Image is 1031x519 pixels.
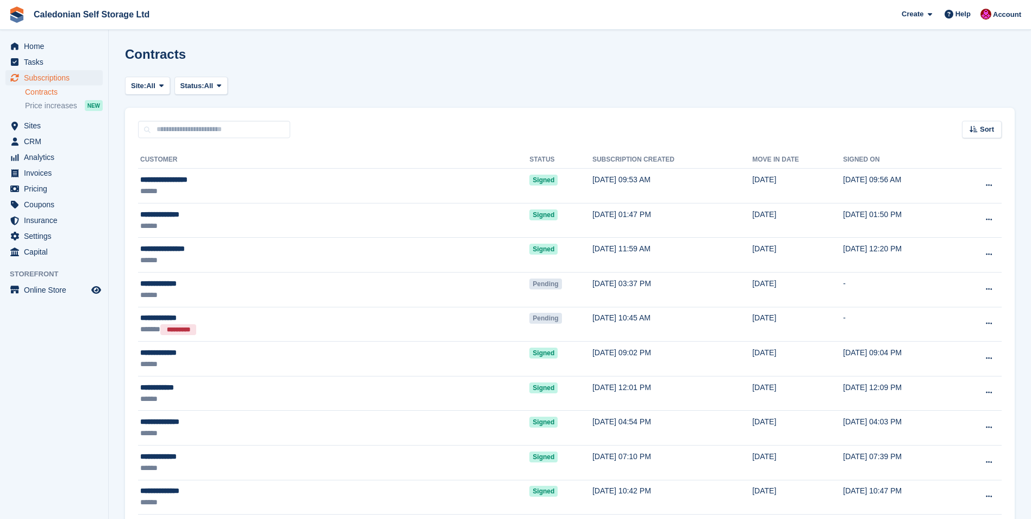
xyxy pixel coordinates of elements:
span: Tasks [24,54,89,70]
td: [DATE] 03:37 PM [592,272,752,307]
th: Move in date [752,151,843,169]
span: Help [955,9,971,20]
a: menu [5,134,103,149]
td: [DATE] 09:02 PM [592,342,752,376]
button: Status: All [174,77,228,95]
a: menu [5,181,103,196]
td: [DATE] 12:09 PM [843,376,957,411]
td: [DATE] 11:59 AM [592,238,752,273]
td: [DATE] 04:03 PM [843,411,957,446]
img: Donald Mathieson [980,9,991,20]
a: menu [5,228,103,244]
a: menu [5,282,103,298]
span: Signed [529,486,558,497]
span: Sort [980,124,994,135]
span: Status: [180,81,204,91]
td: [DATE] 10:47 PM [843,480,957,515]
td: [DATE] [752,203,843,238]
td: [DATE] [752,307,843,342]
td: [DATE] 10:45 AM [592,307,752,342]
td: [DATE] 09:56 AM [843,169,957,203]
span: Invoices [24,165,89,181]
td: [DATE] [752,480,843,515]
span: Storefront [10,269,108,280]
th: Customer [138,151,529,169]
td: [DATE] 01:47 PM [592,203,752,238]
td: [DATE] 01:50 PM [843,203,957,238]
span: Pending [529,279,561,289]
td: [DATE] 10:42 PM [592,480,752,515]
th: Signed on [843,151,957,169]
span: Coupons [24,197,89,212]
td: [DATE] 12:20 PM [843,238,957,273]
span: Signed [529,209,558,220]
td: [DATE] [752,411,843,446]
a: menu [5,54,103,70]
a: Price increases NEW [25,100,103,112]
a: menu [5,150,103,165]
td: - [843,272,957,307]
span: Sites [24,118,89,133]
span: Price increases [25,101,77,111]
span: Signed [529,452,558,462]
span: All [204,81,214,91]
div: NEW [85,100,103,111]
span: CRM [24,134,89,149]
span: All [146,81,155,91]
span: Signed [529,382,558,393]
span: Site: [131,81,146,91]
a: menu [5,39,103,54]
span: Home [24,39,89,54]
span: Capital [24,244,89,259]
td: [DATE] 09:04 PM [843,342,957,376]
td: [DATE] 04:54 PM [592,411,752,446]
img: stora-icon-8386f47178a22dfd0bd8f6a31ec36ba5ce8667c1dd55bd0f319d3a0aa187defe.svg [9,7,25,23]
a: menu [5,165,103,181]
span: Analytics [24,150,89,165]
td: [DATE] [752,272,843,307]
span: Pending [529,313,561,324]
a: Preview store [90,283,103,296]
span: Pricing [24,181,89,196]
td: [DATE] [752,376,843,411]
td: - [843,307,957,342]
a: Contracts [25,87,103,97]
td: [DATE] [752,238,843,273]
td: [DATE] [752,445,843,480]
span: Settings [24,228,89,244]
td: [DATE] [752,169,843,203]
h1: Contracts [125,47,186,61]
th: Subscription created [592,151,752,169]
span: Subscriptions [24,70,89,85]
td: [DATE] 07:10 PM [592,445,752,480]
span: Insurance [24,213,89,228]
span: Create [902,9,923,20]
a: menu [5,118,103,133]
td: [DATE] [752,342,843,376]
a: menu [5,213,103,228]
td: [DATE] 09:53 AM [592,169,752,203]
a: menu [5,197,103,212]
a: Caledonian Self Storage Ltd [29,5,154,23]
th: Status [529,151,592,169]
span: Online Store [24,282,89,298]
span: Signed [529,417,558,428]
span: Signed [529,348,558,359]
span: Account [993,9,1021,20]
button: Site: All [125,77,170,95]
a: menu [5,244,103,259]
a: menu [5,70,103,85]
span: Signed [529,244,558,255]
span: Signed [529,175,558,186]
td: [DATE] 12:01 PM [592,376,752,411]
td: [DATE] 07:39 PM [843,445,957,480]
